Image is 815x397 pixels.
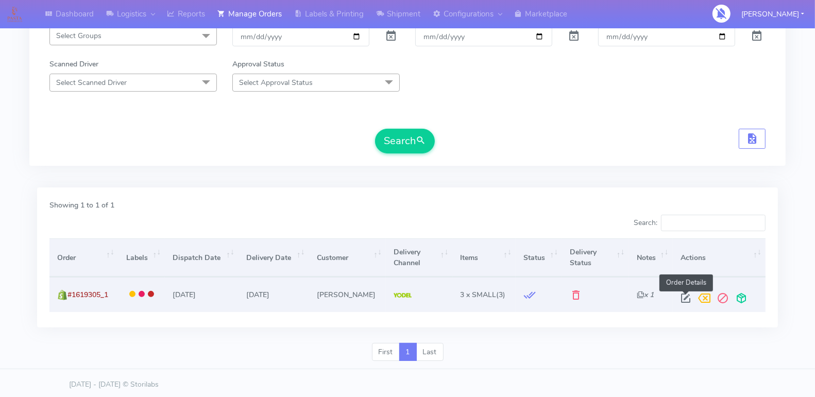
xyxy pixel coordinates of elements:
th: Delivery Channel: activate to sort column ascending [386,238,452,277]
label: Search: [634,215,766,231]
span: Select Approval Status [239,78,313,88]
th: Delivery Status: activate to sort column ascending [562,238,629,277]
th: Labels: activate to sort column ascending [118,238,165,277]
span: Select Groups [56,31,101,41]
th: Dispatch Date: activate to sort column ascending [165,238,239,277]
th: Customer: activate to sort column ascending [309,238,386,277]
img: shopify.png [57,290,67,300]
td: [PERSON_NAME] [309,277,386,312]
button: Search [375,129,435,153]
label: Scanned Driver [49,59,98,70]
th: Order: activate to sort column ascending [49,238,118,277]
th: Status: activate to sort column ascending [516,238,562,277]
label: Approval Status [232,59,284,70]
span: Select Scanned Driver [56,78,127,88]
th: Delivery Date: activate to sort column ascending [239,238,309,277]
th: Notes: activate to sort column ascending [629,238,673,277]
span: #1619305_1 [67,290,108,300]
th: Items: activate to sort column ascending [452,238,515,277]
td: [DATE] [165,277,239,312]
th: Actions: activate to sort column ascending [673,238,766,277]
span: 3 x SMALL [461,290,497,300]
td: [DATE] [239,277,309,312]
img: Yodel [394,293,412,298]
label: Showing 1 to 1 of 1 [49,200,114,211]
input: Search: [661,215,766,231]
button: [PERSON_NAME] [734,4,812,25]
a: 1 [399,343,417,361]
span: (3) [461,290,506,300]
i: x 1 [637,290,654,300]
